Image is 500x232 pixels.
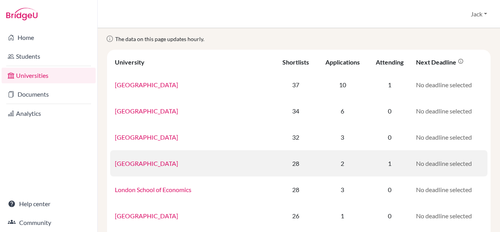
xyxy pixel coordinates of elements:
[2,49,96,64] a: Students
[115,36,204,42] span: The data on this page updates hourly.
[416,186,472,193] span: No deadline selected
[416,81,472,88] span: No deadline selected
[416,212,472,219] span: No deadline selected
[368,98,411,124] td: 0
[275,176,317,203] td: 28
[416,58,464,66] div: Next deadline
[368,203,411,229] td: 0
[115,107,178,115] a: [GEOGRAPHIC_DATA]
[115,212,178,219] a: [GEOGRAPHIC_DATA]
[275,98,317,124] td: 34
[2,215,96,230] a: Community
[467,7,491,22] button: Jack
[275,72,317,98] td: 37
[317,124,368,150] td: 3
[275,203,317,229] td: 26
[368,72,411,98] td: 1
[115,186,191,193] a: London School of Economics
[110,53,275,72] th: University
[115,133,178,141] a: [GEOGRAPHIC_DATA]
[368,150,411,176] td: 1
[416,107,472,115] span: No deadline selected
[115,160,178,167] a: [GEOGRAPHIC_DATA]
[2,106,96,121] a: Analytics
[317,203,368,229] td: 1
[368,124,411,150] td: 0
[2,86,96,102] a: Documents
[317,176,368,203] td: 3
[317,150,368,176] td: 2
[282,58,309,66] div: Shortlists
[2,196,96,212] a: Help center
[115,81,178,88] a: [GEOGRAPHIC_DATA]
[325,58,360,66] div: Applications
[2,30,96,45] a: Home
[275,150,317,176] td: 28
[2,68,96,83] a: Universities
[416,160,472,167] span: No deadline selected
[368,176,411,203] td: 0
[275,124,317,150] td: 32
[6,8,37,20] img: Bridge-U
[376,58,404,66] div: Attending
[317,98,368,124] td: 6
[416,133,472,141] span: No deadline selected
[317,72,368,98] td: 10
